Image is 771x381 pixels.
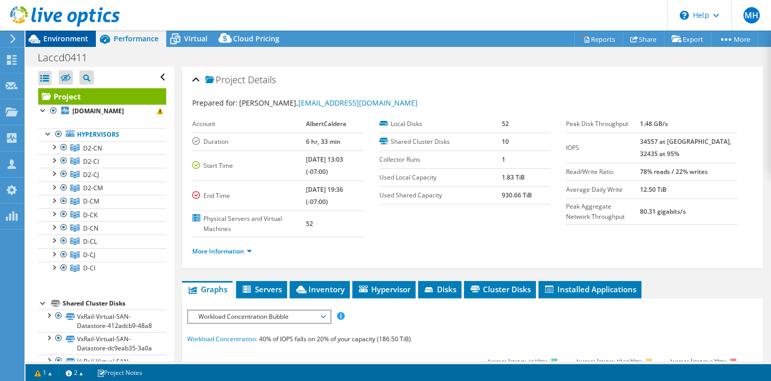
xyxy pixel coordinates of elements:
[187,335,258,343] span: Workload Concentration:
[669,358,727,365] text: Average latency >20ms
[83,224,98,233] span: D-CN
[38,354,166,377] a: VxRail-Virtual-SAN-Datastore-924e3948-85ca
[623,31,664,47] a: Share
[306,219,313,228] b: 52
[640,137,731,158] b: 34557 at [GEOGRAPHIC_DATA], 32435 at 95%
[298,98,418,108] a: [EMAIL_ADDRESS][DOMAIN_NAME]
[38,221,166,235] a: D-CN
[59,366,90,379] a: 2
[566,119,640,129] label: Peak Disk Throughput
[38,105,166,118] a: [DOMAIN_NAME]
[192,214,305,234] label: Physical Servers and Virtual Machines
[184,34,208,43] span: Virtual
[90,366,149,379] a: Project Notes
[248,73,276,86] span: Details
[83,250,95,259] span: D-CJ
[566,201,640,222] label: Peak Aggregate Network Throughput
[33,52,103,63] h1: Laccd0411
[38,182,166,195] a: D2-CM
[63,297,166,310] div: Shared Cluster Disks
[192,137,305,147] label: Duration
[502,155,505,164] b: 1
[38,235,166,248] a: D-CL
[574,31,623,47] a: Reports
[640,185,666,194] b: 12.50 TiB
[192,191,305,201] label: End Time
[379,190,502,200] label: Used Shared Capacity
[566,185,640,195] label: Average Daily Write
[566,167,640,177] label: Read/Write Ratio
[83,237,97,246] span: D-CL
[192,119,305,129] label: Account
[38,248,166,262] a: D-CJ
[379,137,502,147] label: Shared Cluster Disks
[640,207,686,216] b: 80.31 gigabits/s
[566,143,640,153] label: IOPS
[43,34,88,43] span: Environment
[486,358,548,365] tspan: Average latency <=10ms
[83,170,99,179] span: D2-CJ
[306,119,346,128] b: AlbertCaldera
[38,332,166,354] a: VxRail-Virtual-SAN-Datastore-dc9eab35-3a0a
[379,155,502,165] label: Collector Runs
[423,284,456,294] span: Disks
[192,247,252,256] a: More Information
[259,335,411,343] span: 40% of IOPS falls on 20% of your capacity (186.50 TiB)
[38,195,166,208] a: D-CM
[83,211,97,219] span: D-CK
[640,119,668,128] b: 1.48 GB/s
[193,311,324,323] span: Workload Concentration Bubble
[295,284,345,294] span: Inventory
[306,185,343,206] b: [DATE] 19:36 (-07:00)
[38,141,166,155] a: D2-CN
[38,262,166,275] a: D-CI
[83,184,103,192] span: D2-CM
[502,119,509,128] b: 52
[192,98,238,108] label: Prepared for:
[357,284,410,294] span: Hypervisor
[502,191,532,199] b: 930.66 TiB
[469,284,531,294] span: Cluster Disks
[379,172,502,183] label: Used Local Capacity
[38,155,166,168] a: D2-CI
[711,31,758,47] a: More
[114,34,159,43] span: Performance
[233,34,279,43] span: Cloud Pricing
[83,157,99,166] span: D2-CI
[379,119,502,129] label: Local Disks
[38,310,166,332] a: VxRail-Virtual-SAN-Datastore-412adcb9-48a8
[502,137,509,146] b: 10
[575,358,642,365] tspan: Average latency 10<=20ms
[38,168,166,181] a: D2-CJ
[192,161,305,171] label: Start Time
[83,144,102,153] span: D2-CN
[239,98,418,108] span: [PERSON_NAME],
[640,167,708,176] b: 78% reads / 22% writes
[306,137,341,146] b: 6 hr, 33 min
[743,7,760,23] span: MH
[28,366,59,379] a: 1
[241,284,282,294] span: Servers
[205,75,245,85] span: Project
[306,155,343,176] b: [DATE] 13:03 (-07:00)
[72,107,124,115] b: [DOMAIN_NAME]
[83,264,95,272] span: D-CI
[83,197,99,206] span: D-CM
[187,284,227,294] span: Graphs
[544,284,636,294] span: Installed Applications
[38,208,166,221] a: D-CK
[680,11,689,20] svg: \n
[38,128,166,141] a: Hypervisors
[502,173,525,182] b: 1.83 TiB
[38,88,166,105] a: Project
[664,31,711,47] a: Export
